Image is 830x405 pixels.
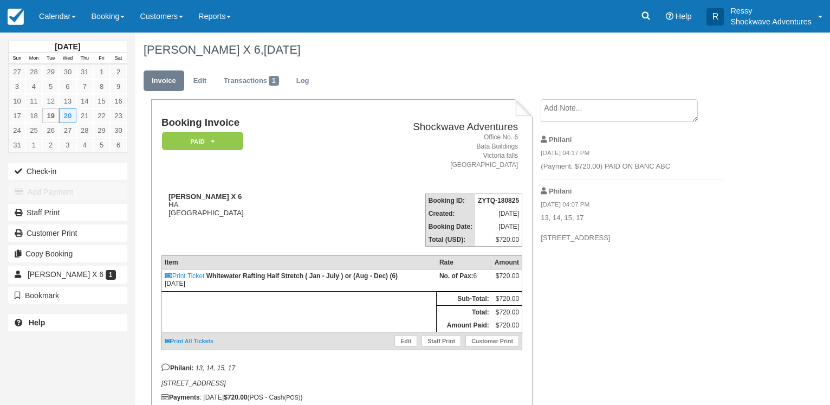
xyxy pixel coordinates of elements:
a: Edit [185,70,215,92]
div: $720.00 [495,272,519,288]
address: Office No. 6 Bata Buildings Victoria falls [GEOGRAPHIC_DATA] [321,133,518,170]
p: Ressy [730,5,812,16]
a: 21 [76,108,93,123]
a: 1 [93,65,110,79]
a: 1 [25,138,42,152]
a: 30 [59,65,76,79]
a: 29 [42,65,59,79]
th: Rate [437,256,492,269]
a: Log [288,70,317,92]
th: Sun [9,53,25,65]
a: 9 [110,79,127,94]
a: 20 [59,108,76,123]
a: 7 [76,79,93,94]
a: 2 [42,138,59,152]
a: 26 [42,123,59,138]
a: Staff Print [422,336,461,346]
th: Thu [76,53,93,65]
a: 17 [9,108,25,123]
a: 24 [9,123,25,138]
img: checkfront-main-nav-mini-logo.png [8,9,24,25]
a: 31 [9,138,25,152]
th: Total (USD): [425,233,475,247]
i: Help [666,12,673,20]
a: 22 [93,108,110,123]
td: $720.00 [475,233,522,247]
a: Staff Print [8,204,127,221]
div: : [DATE] (POS - Cash ) [161,394,522,401]
a: 15 [93,94,110,108]
a: 31 [76,65,93,79]
a: 27 [59,123,76,138]
a: 3 [9,79,25,94]
h1: [PERSON_NAME] X 6, [144,43,750,56]
th: Amount Paid: [437,319,492,332]
strong: Philani: [161,364,193,372]
a: Edit [394,336,417,346]
button: Add Payment [8,183,127,201]
button: Bookmark [8,287,127,304]
a: 11 [25,94,42,108]
p: 13, 14, 15, 17 [STREET_ADDRESS] [541,213,723,243]
small: (POS) [284,394,301,401]
div: HA [GEOGRAPHIC_DATA] [161,192,316,217]
a: 6 [59,79,76,94]
th: Fri [93,53,110,65]
th: Created: [425,207,475,220]
td: $720.00 [492,306,522,319]
p: Shockwave Adventures [730,16,812,27]
a: 3 [59,138,76,152]
strong: No. of Pax [439,272,474,280]
a: 30 [110,123,127,138]
a: 5 [42,79,59,94]
a: 23 [110,108,127,123]
td: $720.00 [492,292,522,306]
strong: $720.00 [224,394,247,401]
a: 27 [9,65,25,79]
a: 18 [25,108,42,123]
a: 4 [25,79,42,94]
h2: Shockwave Adventures [321,121,518,133]
button: Copy Booking [8,245,127,262]
td: [DATE] [161,269,436,292]
th: Tue [42,53,59,65]
a: 12 [42,94,59,108]
a: 14 [76,94,93,108]
a: Customer Print [465,336,519,346]
a: 5 [93,138,110,152]
a: Print Ticket [165,272,204,280]
th: Booking Date: [425,220,475,233]
div: R [706,8,724,25]
th: Item [161,256,436,269]
a: 16 [110,94,127,108]
a: Help [8,314,127,331]
p: (Payment: $720.00) PAID ON BANC ABC [541,162,723,172]
a: Transactions1 [216,70,287,92]
a: Print All Tickets [165,338,213,344]
th: Mon [25,53,42,65]
a: 2 [110,65,127,79]
td: $720.00 [492,319,522,332]
a: 28 [76,123,93,138]
em: [DATE] 04:07 PM [541,200,723,212]
a: 25 [25,123,42,138]
span: 1 [106,270,116,280]
td: 6 [437,269,492,292]
h1: Booking Invoice [161,117,316,128]
span: [DATE] [264,43,301,56]
a: Customer Print [8,224,127,242]
a: Paid [161,131,239,151]
strong: ZYTQ-180825 [478,197,519,204]
td: [DATE] [475,207,522,220]
strong: Payments [161,394,200,401]
em: 13, 14, 15, 17 [STREET_ADDRESS] [161,364,235,387]
td: [DATE] [475,220,522,233]
strong: Philani [549,187,572,195]
b: Help [29,318,45,327]
th: Total: [437,306,492,319]
th: Wed [59,53,76,65]
span: [PERSON_NAME] X 6 [28,270,103,279]
a: [PERSON_NAME] X 6 1 [8,266,127,283]
th: Sat [110,53,127,65]
a: 8 [93,79,110,94]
